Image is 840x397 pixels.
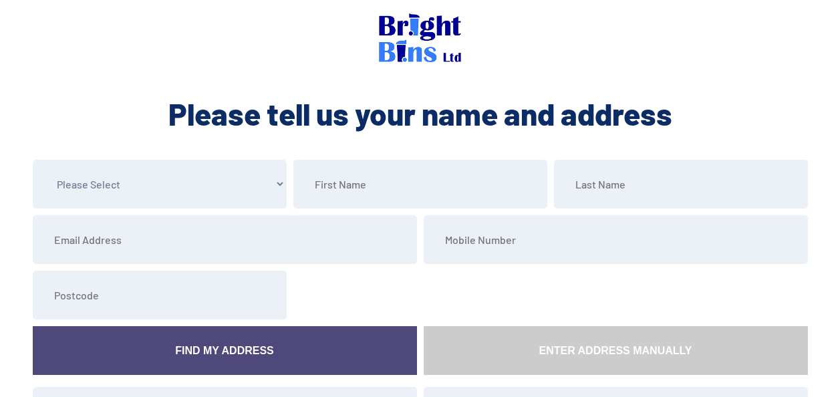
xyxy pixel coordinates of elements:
[33,215,417,264] input: Email Address
[554,160,808,209] input: Last Name
[424,215,808,264] input: Mobile Number
[424,326,808,375] a: Enter Address Manually
[33,326,417,375] a: Find My Address
[29,94,811,134] h2: Please tell us your name and address
[293,160,547,209] input: First Name
[33,271,287,319] input: Postcode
